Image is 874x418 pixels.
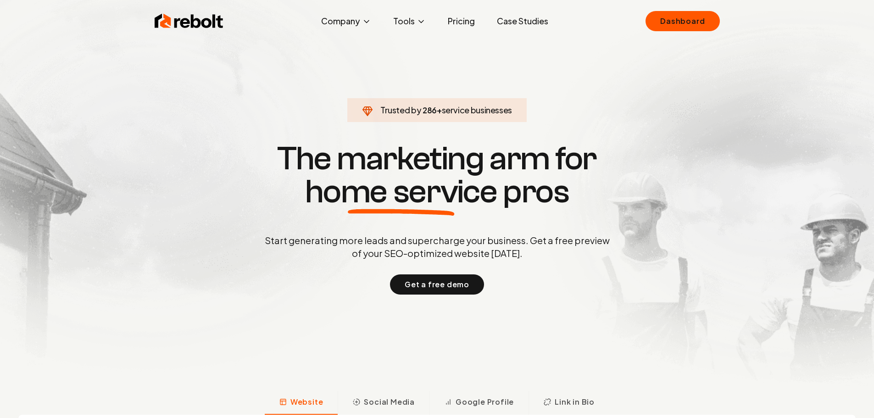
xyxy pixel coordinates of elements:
[314,12,379,30] button: Company
[364,396,415,407] span: Social Media
[155,12,223,30] img: Rebolt Logo
[456,396,514,407] span: Google Profile
[217,142,657,208] h1: The marketing arm for pros
[263,234,612,260] p: Start generating more leads and supercharge your business. Get a free preview of your SEO-optimiz...
[490,12,556,30] a: Case Studies
[386,12,433,30] button: Tools
[265,391,338,415] button: Website
[437,105,442,115] span: +
[290,396,323,407] span: Website
[305,175,497,208] span: home service
[380,105,421,115] span: Trusted by
[529,391,609,415] button: Link in Bio
[646,11,719,31] a: Dashboard
[423,104,437,117] span: 286
[440,12,482,30] a: Pricing
[338,391,429,415] button: Social Media
[429,391,529,415] button: Google Profile
[442,105,512,115] span: service businesses
[555,396,595,407] span: Link in Bio
[390,274,484,295] button: Get a free demo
